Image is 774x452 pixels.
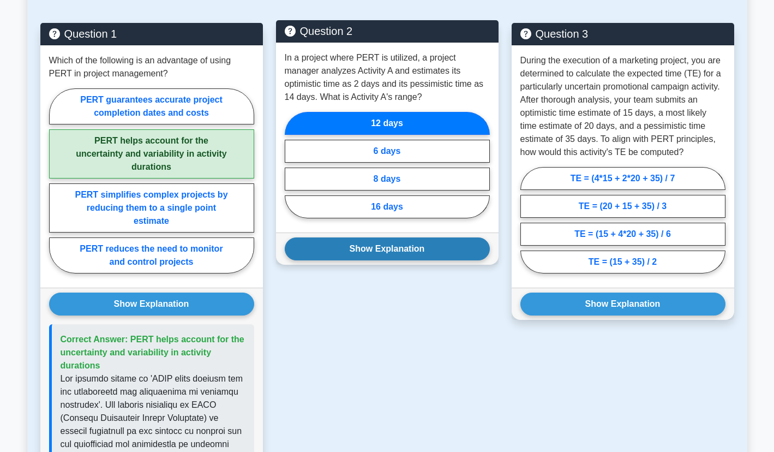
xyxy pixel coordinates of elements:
span: Correct Answer: PERT helps account for the uncertainty and variability in activity durations [61,335,244,370]
button: Show Explanation [285,237,490,260]
h5: Question 2 [285,25,490,38]
label: PERT helps account for the uncertainty and variability in activity durations [49,129,254,179]
button: Show Explanation [49,293,254,316]
h5: Question 1 [49,27,254,40]
p: During the execution of a marketing project, you are determined to calculate the expected time (T... [520,54,725,159]
label: 12 days [285,112,490,135]
label: 8 days [285,168,490,191]
label: PERT guarantees accurate project completion dates and costs [49,88,254,124]
label: PERT reduces the need to monitor and control projects [49,237,254,273]
label: TE = (20 + 15 + 35) / 3 [520,195,725,218]
p: In a project where PERT is utilized, a project manager analyzes Activity A and estimates its opti... [285,51,490,104]
label: TE = (4*15 + 2*20 + 35) / 7 [520,167,725,190]
button: Show Explanation [520,293,725,316]
p: Which of the following is an advantage of using PERT in project management? [49,54,254,80]
label: 6 days [285,140,490,163]
label: TE = (15 + 35) / 2 [520,251,725,273]
label: PERT simplifies complex projects by reducing them to a single point estimate [49,183,254,233]
h5: Question 3 [520,27,725,40]
label: 16 days [285,195,490,218]
label: TE = (15 + 4*20 + 35) / 6 [520,223,725,246]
